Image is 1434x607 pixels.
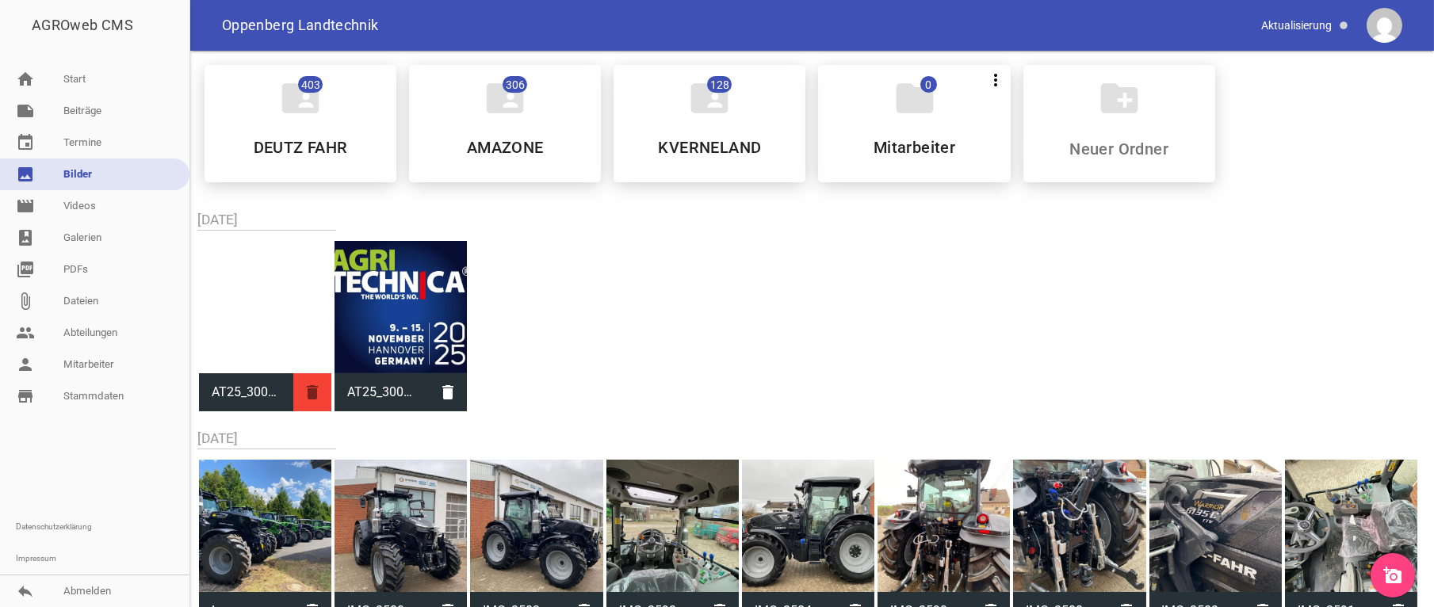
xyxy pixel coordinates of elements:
[409,65,601,182] div: AMAZONE
[614,65,805,182] div: KVERNELAND
[16,387,35,406] i: store_mall_directory
[874,139,955,155] h5: Mitarbeiter
[16,355,35,374] i: person
[199,372,293,413] span: AT25_300x600_DE.jpg
[197,428,1419,449] h2: [DATE]
[707,76,732,93] span: 128
[1097,76,1141,120] i: create_new_folder
[16,260,35,279] i: picture_as_pdf
[503,76,527,93] span: 306
[254,139,348,155] h5: DEUTZ FAHR
[16,133,35,152] i: event
[981,65,1011,94] button: more_vert
[298,76,323,93] span: 403
[687,76,732,120] i: folder_shared
[818,65,1010,182] div: Mitarbeiter
[278,76,323,120] i: folder_shared
[16,101,35,120] i: note
[429,373,467,411] i: delete
[16,228,35,247] i: photo_album
[658,139,761,155] h5: KVERNELAND
[197,209,468,231] h2: [DATE]
[986,71,1005,90] i: more_vert
[920,76,937,93] span: 0
[205,65,396,182] div: DEUTZ FAHR
[1025,139,1213,158] input: Neuer Ordner
[222,18,379,32] span: Oppenberg Landtechnik
[467,139,544,155] h5: AMAZONE
[335,372,429,413] span: AT25_300x250_stat_DE.jpg
[16,197,35,216] i: movie
[293,373,331,411] i: delete
[16,582,35,601] i: reply
[1383,566,1402,585] i: add_a_photo
[483,76,527,120] i: folder_shared
[16,323,35,342] i: people
[893,76,937,120] i: folder
[16,70,35,89] i: home
[16,292,35,311] i: attach_file
[16,165,35,184] i: image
